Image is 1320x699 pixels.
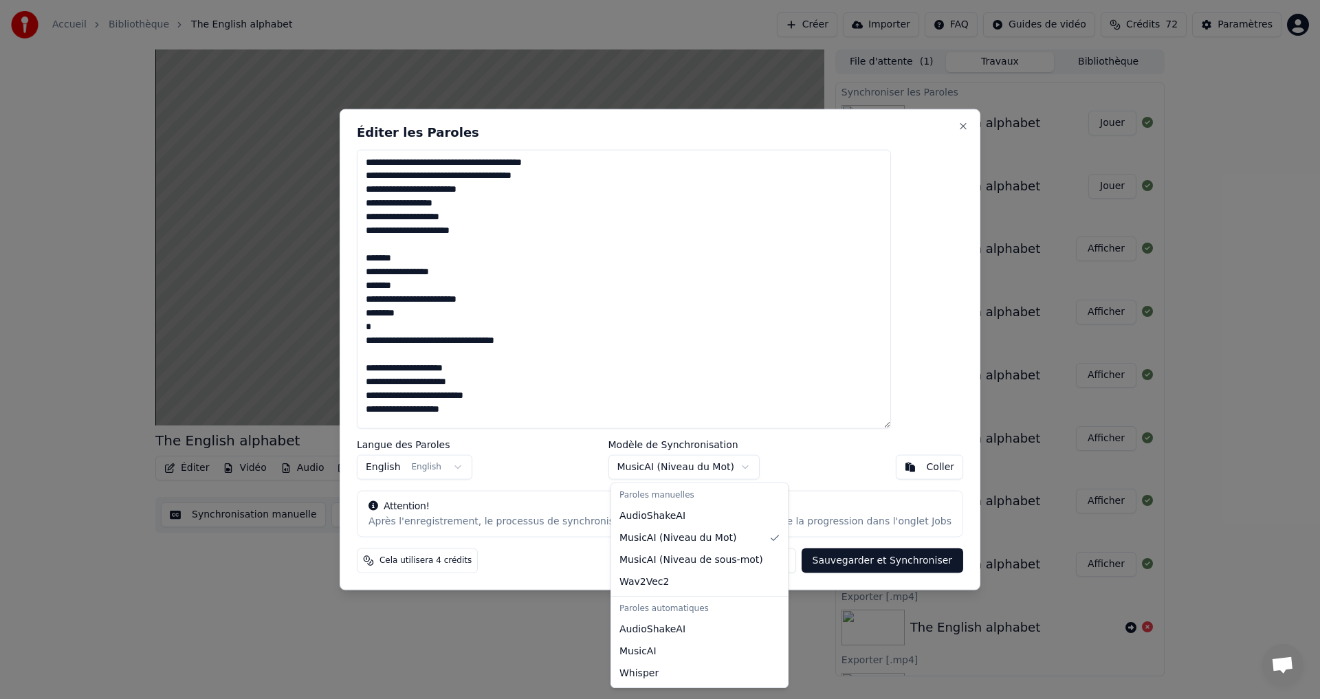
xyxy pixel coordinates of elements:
[619,575,669,589] span: Wav2Vec2
[614,486,785,505] div: Paroles manuelles
[619,531,736,545] span: MusicAI ( Niveau du Mot )
[619,509,685,523] span: AudioShakeAI
[619,623,685,636] span: AudioShakeAI
[619,667,659,680] span: Whisper
[619,645,657,658] span: MusicAI
[614,599,785,619] div: Paroles automatiques
[619,553,763,567] span: MusicAI ( Niveau de sous-mot )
